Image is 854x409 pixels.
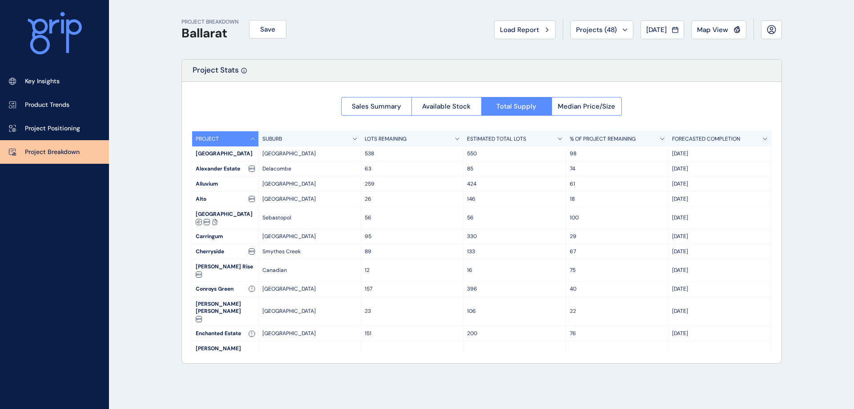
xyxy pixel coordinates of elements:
p: 26 [365,195,459,203]
p: [DATE] [672,353,767,360]
button: Projects (48) [570,20,633,39]
button: Load Report [494,20,556,39]
p: 16 [467,267,562,274]
p: Project Breakdown [25,148,80,157]
div: Cherryside [192,244,258,259]
p: [DATE] [672,233,767,240]
span: Sales Summary [352,102,401,111]
p: 56 [467,214,562,222]
p: [DATE] [672,267,767,274]
span: [DATE] [646,25,667,34]
p: ESTIMATED TOTAL LOTS [467,135,526,143]
p: [GEOGRAPHIC_DATA] [262,150,357,158]
p: 63 [365,165,459,173]
button: [DATE] [640,20,684,39]
p: [DATE] [672,248,767,255]
p: Delacombe [262,165,357,173]
button: Sales Summary [341,97,411,116]
p: 89 [365,248,459,255]
button: Save [249,20,286,39]
p: FORECASTED COMPLETION [672,135,740,143]
span: Available Stock [422,102,471,111]
p: 40 [570,285,665,293]
p: 74 [570,165,665,173]
div: [GEOGRAPHIC_DATA] [192,146,258,161]
p: [DATE] [672,285,767,293]
p: LOTS REMAINING [365,135,407,143]
p: Sebastopol [262,214,357,222]
p: 29 [570,233,665,240]
p: 22 [570,308,665,315]
p: Bonshaw [262,353,357,360]
p: 76 [570,353,665,360]
div: Enchanted Estate [192,326,258,341]
p: [DATE] [672,195,767,203]
p: PROJECT [196,135,219,143]
p: Smythes Creek [262,248,357,255]
p: PROJECT BREAKDOWN [181,18,238,26]
p: 330 [467,233,562,240]
p: 550 [467,150,562,158]
p: 424 [467,180,562,188]
p: 85 [467,165,562,173]
span: Projects ( 48 ) [576,25,617,34]
p: 18 [570,195,665,203]
p: % OF PROJECT REMAINING [570,135,636,143]
p: 23 [365,308,459,315]
p: 200 [467,330,562,337]
p: 133 [467,248,562,255]
p: [DATE] [672,308,767,315]
p: [DATE] [672,150,767,158]
p: 67 [570,248,665,255]
div: Conroys Green [192,282,258,296]
p: 259 [365,180,459,188]
p: Project Positioning [25,124,80,133]
p: 12 [365,267,459,274]
p: Product Trends [25,101,69,109]
p: 95 [365,233,459,240]
p: 396 [467,285,562,293]
button: Available Stock [411,97,482,116]
p: 100 [570,214,665,222]
p: 76 [570,330,665,337]
span: Median Price/Size [558,102,615,111]
p: 146 [467,195,562,203]
div: [PERSON_NAME] Rise [192,259,258,281]
div: Carringum [192,229,258,244]
p: [GEOGRAPHIC_DATA] [262,233,357,240]
p: [DATE] [672,214,767,222]
p: [GEOGRAPHIC_DATA] [262,330,357,337]
p: SUBURB [262,135,282,143]
p: 61 [570,180,665,188]
div: Alto [192,192,258,207]
button: Map View [691,20,746,39]
p: [DATE] [672,165,767,173]
div: [PERSON_NAME] [PERSON_NAME] [192,297,258,326]
p: 98 [570,150,665,158]
p: [DATE] [672,180,767,188]
span: Map View [697,25,728,34]
p: 151 [365,330,459,337]
span: Load Report [500,25,539,34]
p: [GEOGRAPHIC_DATA] [262,195,357,203]
p: 56 [365,214,459,222]
p: 75 [570,267,665,274]
p: 157 [365,285,459,293]
p: 144 [365,353,459,360]
p: 106 [467,308,562,315]
button: Median Price/Size [552,97,622,116]
p: Key Insights [25,77,60,86]
p: 190 [467,353,562,360]
p: [GEOGRAPHIC_DATA] [262,308,357,315]
span: Save [260,25,275,34]
div: [PERSON_NAME] (Previously Bonshaw Run) [192,341,258,372]
p: Project Stats [193,65,239,81]
p: Canadian [262,267,357,274]
p: [GEOGRAPHIC_DATA] [262,180,357,188]
span: Total Supply [496,102,536,111]
div: Alexander Estate [192,162,258,176]
button: Total Supply [481,97,552,116]
p: 538 [365,150,459,158]
div: Alluvium [192,177,258,191]
h1: Ballarat [181,26,238,41]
